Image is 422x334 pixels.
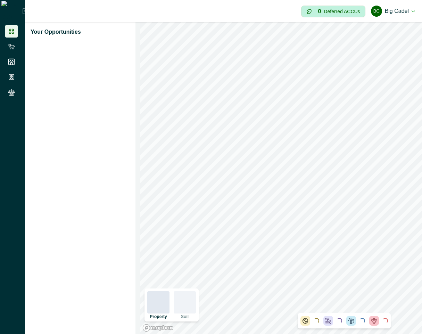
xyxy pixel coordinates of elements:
p: Property [150,315,167,319]
p: Soil [181,315,189,319]
p: Deferred ACCUs [324,9,360,14]
a: Mapbox logo [142,324,173,332]
img: Logo [1,1,23,22]
button: Big CadelBig Cadel [371,3,415,19]
p: 0 [318,9,321,14]
p: Your Opportunities [31,28,81,36]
